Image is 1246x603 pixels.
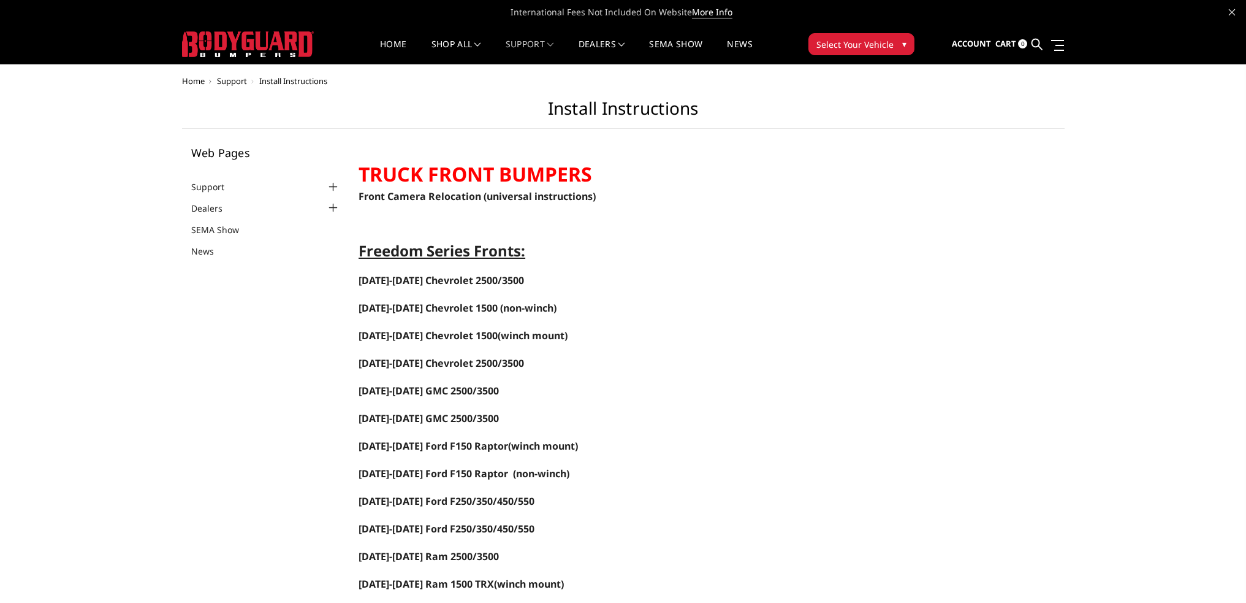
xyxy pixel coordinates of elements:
a: SEMA Show [191,223,254,236]
a: [DATE]-[DATE] Ford F150 Raptor [359,439,508,453]
span: (non-winch) [513,467,569,480]
a: Support [191,180,240,193]
a: shop all [431,40,481,64]
span: (winch mount) [359,439,578,453]
span: [DATE]-[DATE] Chevrolet 2500/3500 [359,356,524,370]
span: (winch mount) [359,329,568,342]
span: [DATE]-[DATE] GMC 2500/3500 [359,412,499,425]
a: [DATE]-[DATE] Ford F250/350/450/550 [359,523,534,535]
a: Account [952,28,991,61]
span: [DATE]-[DATE] Ram 1500 TRX [359,577,494,591]
h1: Install Instructions [182,98,1065,129]
a: [DATE]-[DATE] Ram 2500/3500 [359,550,499,563]
a: Support [506,40,554,64]
a: [DATE]-[DATE] Ram 1500 TRX [359,578,494,590]
a: More Info [692,6,732,18]
a: Dealers [579,40,625,64]
span: (winch mount) [494,577,564,591]
a: Home [182,75,205,86]
a: Front Camera Relocation (universal instructions) [359,190,596,203]
a: Home [380,40,406,64]
span: [DATE]-[DATE] Ford F150 Raptor [359,467,508,480]
span: ▾ [902,37,906,50]
strong: TRUCK FRONT BUMPERS [359,161,592,187]
a: [DATE]-[DATE] GMC 2500/3500 [359,384,499,398]
span: (non-winch) [500,301,557,315]
span: Cart [995,38,1016,49]
a: [DATE]-[DATE] Chevrolet 2500/3500 [359,358,524,369]
span: Install Instructions [259,75,327,86]
a: [DATE]-[DATE] Chevrolet 1500 [359,302,498,314]
h5: Web Pages [191,147,341,158]
a: Dealers [191,202,238,215]
a: [DATE]-[DATE] Chevrolet 1500 [359,329,498,342]
span: Account [952,38,991,49]
a: [DATE]-[DATE] Ford F250/350/450/550 [359,494,534,508]
a: [DATE]-[DATE] Chevrolet 2500/3500 [359,274,524,287]
button: Select Your Vehicle [808,33,914,55]
a: SEMA Show [649,40,702,64]
a: [DATE]-[DATE] Ford F150 Raptor [359,468,508,480]
a: Support [217,75,247,86]
span: [DATE]-[DATE] Ford F250/350/450/550 [359,522,534,536]
a: News [191,245,229,258]
a: Cart 0 [995,28,1027,61]
a: [DATE]-[DATE] GMC 2500/3500 [359,413,499,424]
span: 0 [1018,39,1027,48]
span: Select Your Vehicle [816,38,894,51]
img: BODYGUARD BUMPERS [182,31,314,57]
span: Freedom Series Fronts: [359,240,525,261]
span: [DATE]-[DATE] Chevrolet 1500 [359,301,498,315]
a: News [727,40,752,64]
